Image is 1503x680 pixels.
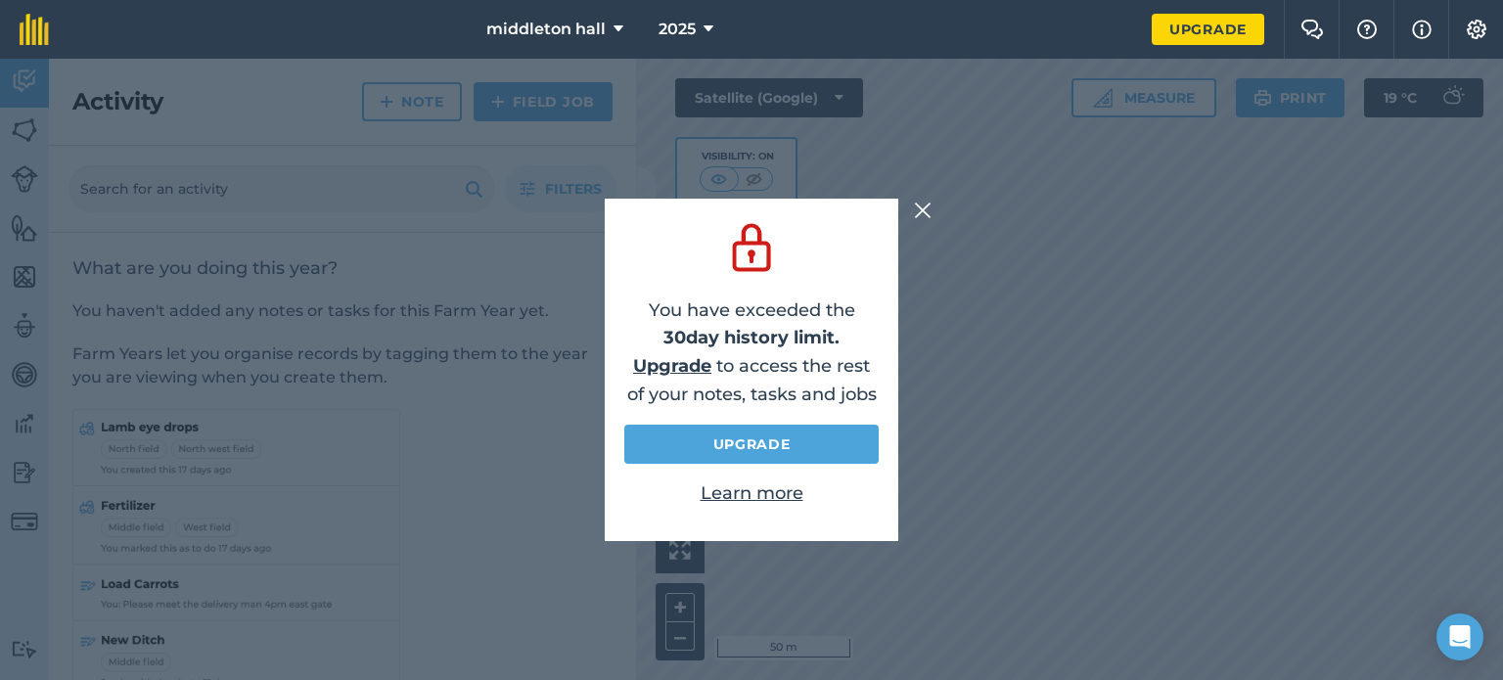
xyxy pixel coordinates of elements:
[624,352,879,409] p: to access the rest of your notes, tasks and jobs
[1300,20,1324,39] img: Two speech bubbles overlapping with the left bubble in the forefront
[1436,613,1483,660] div: Open Intercom Messenger
[633,355,711,377] a: Upgrade
[624,296,879,353] p: You have exceeded the
[1412,18,1432,41] img: svg+xml;base64,PHN2ZyB4bWxucz0iaHR0cDovL3d3dy53My5vcmcvMjAwMC9zdmciIHdpZHRoPSIxNyIgaGVpZ2h0PSIxNy...
[701,482,803,504] a: Learn more
[624,425,879,464] a: Upgrade
[1355,20,1379,39] img: A question mark icon
[663,327,840,348] strong: 30 day history limit.
[1465,20,1488,39] img: A cog icon
[486,18,606,41] span: middleton hall
[1152,14,1264,45] a: Upgrade
[724,218,779,277] img: svg+xml;base64,PD94bWwgdmVyc2lvbj0iMS4wIiBlbmNvZGluZz0idXRmLTgiPz4KPCEtLSBHZW5lcmF0b3I6IEFkb2JlIE...
[20,14,49,45] img: fieldmargin Logo
[659,18,696,41] span: 2025
[914,199,932,222] img: svg+xml;base64,PHN2ZyB4bWxucz0iaHR0cDovL3d3dy53My5vcmcvMjAwMC9zdmciIHdpZHRoPSIyMiIgaGVpZ2h0PSIzMC...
